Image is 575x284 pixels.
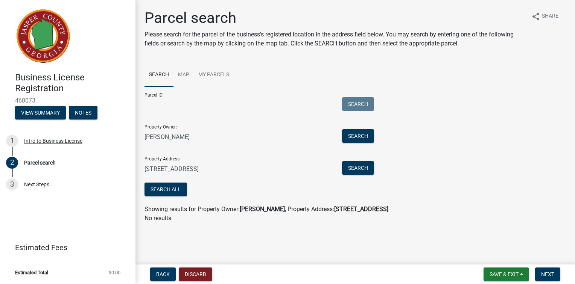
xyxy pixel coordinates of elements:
button: Discard [179,267,212,281]
div: Intro to Business License [24,138,82,144]
div: Showing results for Property Owner: , Property Address: [145,205,566,214]
button: Back [150,267,176,281]
span: Back [156,271,170,277]
strong: [PERSON_NAME] [240,205,285,213]
p: No results [145,214,566,223]
wm-modal-confirm: Summary [15,110,66,116]
button: Next [535,267,560,281]
button: shareShare [525,9,564,24]
a: My Parcels [194,63,234,87]
p: Please search for the parcel of the business's registered location in the address field below. Yo... [145,30,525,48]
div: 3 [6,178,18,190]
img: Jasper County, Georgia [15,8,71,64]
span: 468073 [15,97,120,104]
span: Save & Exit [490,271,519,277]
span: Estimated Total [15,270,48,275]
span: Share [542,12,558,21]
a: Search [145,63,173,87]
span: $0.00 [109,270,120,275]
button: Save & Exit [484,267,529,281]
a: Estimated Fees [6,240,123,255]
i: share [531,12,540,21]
button: Notes [69,106,97,119]
button: Search [342,129,374,143]
strong: [STREET_ADDRESS] [334,205,388,213]
span: Next [541,271,554,277]
div: Parcel search [24,160,56,165]
h1: Parcel search [145,9,525,27]
a: Map [173,63,194,87]
button: Search [342,97,374,111]
wm-modal-confirm: Notes [69,110,97,116]
div: 1 [6,135,18,147]
button: Search All [145,183,187,196]
div: 2 [6,157,18,169]
h4: Business License Registration [15,72,129,94]
button: Search [342,161,374,175]
button: View Summary [15,106,66,119]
